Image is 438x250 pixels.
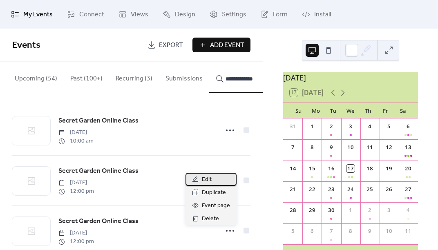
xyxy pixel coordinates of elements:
[112,3,154,25] a: Views
[273,10,288,20] span: Form
[289,123,297,131] div: 31
[359,103,377,118] div: Th
[308,227,316,235] div: 6
[346,143,355,152] div: 10
[222,10,246,20] span: Settings
[61,3,110,25] a: Connect
[404,143,413,152] div: 13
[159,40,183,50] span: Export
[79,10,104,20] span: Connect
[346,165,355,173] div: 17
[308,165,316,173] div: 15
[404,227,413,235] div: 11
[192,38,250,52] button: Add Event
[308,123,316,131] div: 1
[327,185,335,194] div: 23
[308,143,316,152] div: 8
[58,137,94,145] span: 10:00 am
[366,165,374,173] div: 18
[58,187,94,196] span: 12:00 pm
[289,206,297,214] div: 28
[385,227,393,235] div: 10
[327,123,335,131] div: 2
[346,206,355,214] div: 1
[289,227,297,235] div: 5
[327,165,335,173] div: 16
[156,3,201,25] a: Design
[385,185,393,194] div: 26
[210,40,244,50] span: Add Event
[366,123,374,131] div: 4
[308,185,316,194] div: 22
[366,143,374,152] div: 11
[324,103,342,118] div: Tu
[385,165,393,173] div: 19
[12,36,40,54] span: Events
[296,3,337,25] a: Install
[289,165,297,173] div: 14
[58,166,139,176] span: Secret Garden Online Class
[202,188,226,198] span: Duplicate
[308,206,316,214] div: 29
[327,206,335,214] div: 30
[366,206,374,214] div: 2
[58,216,139,227] a: Secret Garden Online Class
[404,185,413,194] div: 27
[109,62,159,92] button: Recurring (3)
[346,185,355,194] div: 24
[385,123,393,131] div: 5
[58,128,94,137] span: [DATE]
[385,143,393,152] div: 12
[202,214,219,224] span: Delete
[5,3,59,25] a: My Events
[404,206,413,214] div: 4
[141,38,189,52] a: Export
[377,103,394,118] div: Fr
[202,201,230,211] span: Event page
[58,229,94,237] span: [DATE]
[202,175,212,185] span: Edit
[58,166,139,176] a: Secret Garden Online Class
[131,10,148,20] span: Views
[255,3,294,25] a: Form
[58,217,139,226] span: Secret Garden Online Class
[314,10,331,20] span: Install
[366,227,374,235] div: 9
[289,143,297,152] div: 7
[366,185,374,194] div: 25
[203,3,253,25] a: Settings
[58,116,139,126] a: Secret Garden Online Class
[307,103,325,118] div: Mo
[175,10,195,20] span: Design
[327,227,335,235] div: 7
[394,103,411,118] div: Sa
[8,62,64,92] button: Upcoming (54)
[404,165,413,173] div: 20
[385,206,393,214] div: 3
[58,237,94,246] span: 12:00 pm
[289,185,297,194] div: 21
[346,123,355,131] div: 3
[290,103,307,118] div: Su
[283,72,418,83] div: [DATE]
[64,62,109,92] button: Past (100+)
[58,179,94,187] span: [DATE]
[23,10,53,20] span: My Events
[342,103,360,118] div: We
[404,123,413,131] div: 6
[327,143,335,152] div: 9
[159,62,209,92] button: Submissions
[346,227,355,235] div: 8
